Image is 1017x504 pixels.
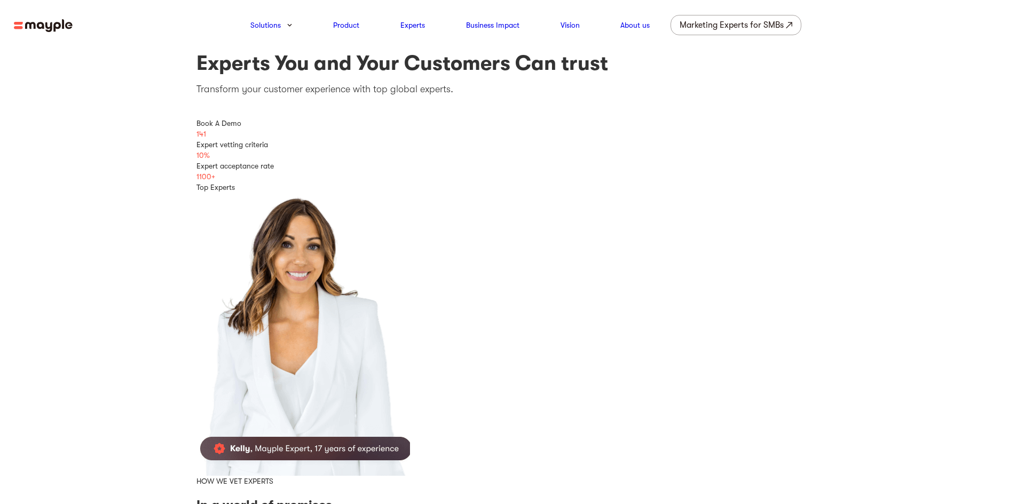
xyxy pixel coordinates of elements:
[14,19,73,33] img: mayple-logo
[196,129,821,139] div: 141
[196,161,821,171] div: Expert acceptance rate
[196,171,821,182] div: 1100+
[287,23,292,27] img: arrow-down
[680,18,784,33] div: Marketing Experts for SMBs
[196,476,821,486] div: HOW WE VET EXPERTS
[466,19,519,31] a: Business Impact
[671,15,801,35] a: Marketing Experts for SMBs
[400,19,425,31] a: Experts
[196,193,410,476] img: Mark Farias Mayple Expert
[620,19,650,31] a: About us
[196,150,821,161] div: 10%
[196,182,821,193] div: Top Experts
[196,118,821,129] div: Book A Demo
[333,19,359,31] a: Product
[196,82,821,97] p: Transform your customer experience with top global experts.
[196,139,821,150] div: Expert vetting criteria
[561,19,580,31] a: Vision
[250,19,281,31] a: Solutions
[196,50,821,76] h1: Experts You and Your Customers Can trust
